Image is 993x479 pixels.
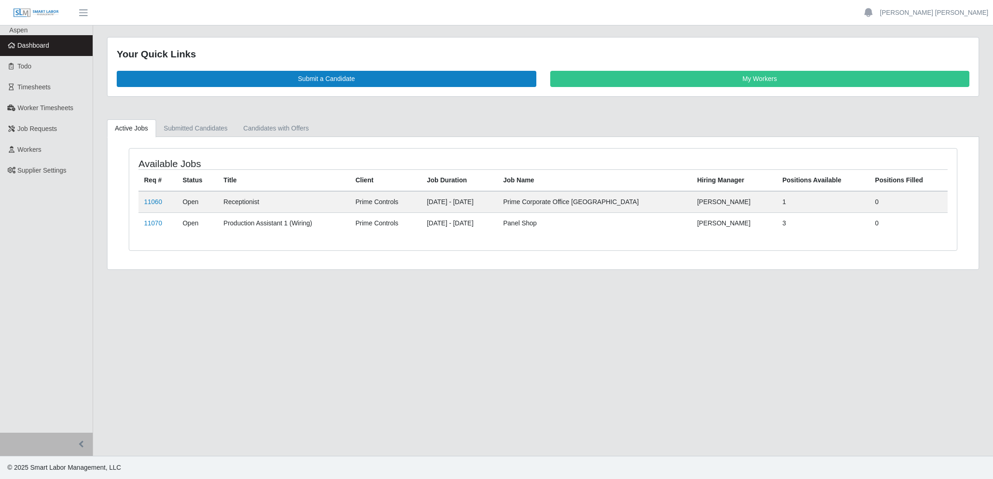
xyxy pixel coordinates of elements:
th: Client [350,169,421,191]
td: 0 [869,191,948,213]
span: Workers [18,146,42,153]
td: [DATE] - [DATE] [421,212,498,234]
td: [PERSON_NAME] [691,191,777,213]
a: Submitted Candidates [156,119,236,137]
a: Submit a Candidate [117,71,536,87]
td: [PERSON_NAME] [691,212,777,234]
a: 11070 [144,219,162,227]
td: Prime Corporate Office [GEOGRAPHIC_DATA] [498,191,692,213]
td: Panel Shop [498,212,692,234]
span: Job Requests [18,125,57,132]
a: My Workers [550,71,970,87]
a: 11060 [144,198,162,205]
td: Prime Controls [350,191,421,213]
span: Todo [18,62,31,70]
th: Title [218,169,350,191]
span: Worker Timesheets [18,104,73,112]
th: Positions Filled [869,169,948,191]
th: Job Duration [421,169,498,191]
td: 3 [777,212,869,234]
td: Prime Controls [350,212,421,234]
td: Production Assistant 1 (Wiring) [218,212,350,234]
td: Receptionist [218,191,350,213]
th: Job Name [498,169,692,191]
div: Your Quick Links [117,47,969,62]
td: 1 [777,191,869,213]
a: [PERSON_NAME] [PERSON_NAME] [880,8,988,18]
td: [DATE] - [DATE] [421,191,498,213]
img: SLM Logo [13,8,59,18]
td: Open [177,191,218,213]
span: Supplier Settings [18,167,67,174]
span: Timesheets [18,83,51,91]
td: 0 [869,212,948,234]
th: Positions Available [777,169,869,191]
span: Aspen [9,26,28,34]
td: Open [177,212,218,234]
span: Dashboard [18,42,50,49]
th: Req # [138,169,177,191]
a: Candidates with Offers [235,119,316,137]
th: Hiring Manager [691,169,777,191]
a: Active Jobs [107,119,156,137]
span: © 2025 Smart Labor Management, LLC [7,464,121,471]
th: Status [177,169,218,191]
h4: Available Jobs [138,158,467,169]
